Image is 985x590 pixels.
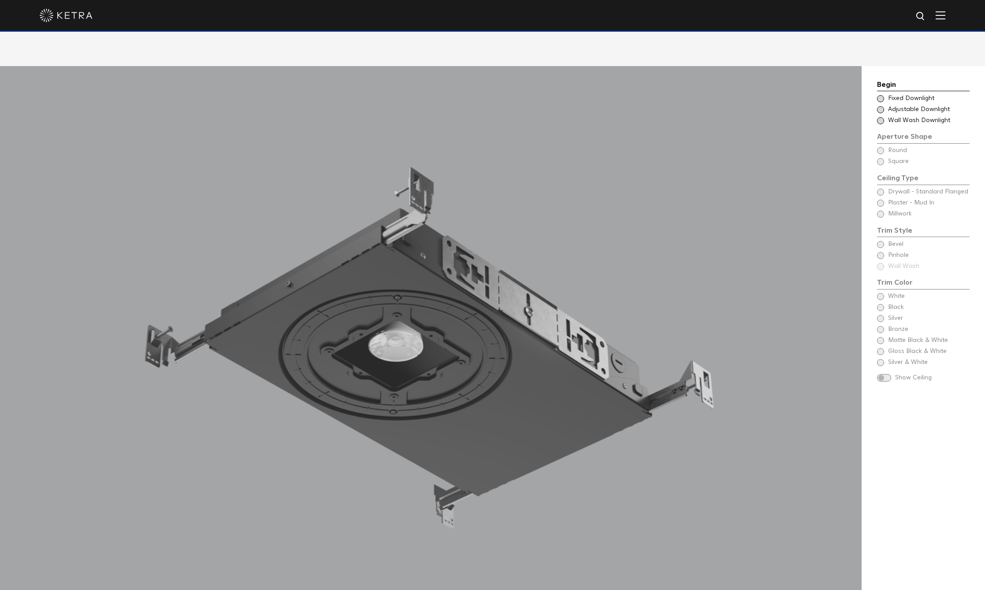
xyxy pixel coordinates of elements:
img: ketra-logo-2019-white [40,9,93,22]
img: Hamburger%20Nav.svg [936,11,945,19]
span: Wall Wash Downlight [888,116,969,125]
span: Adjustable Downlight [888,105,969,114]
img: search icon [915,11,926,22]
span: Fixed Downlight [888,94,969,103]
div: Begin [877,79,970,92]
span: Show Ceiling [895,374,970,382]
